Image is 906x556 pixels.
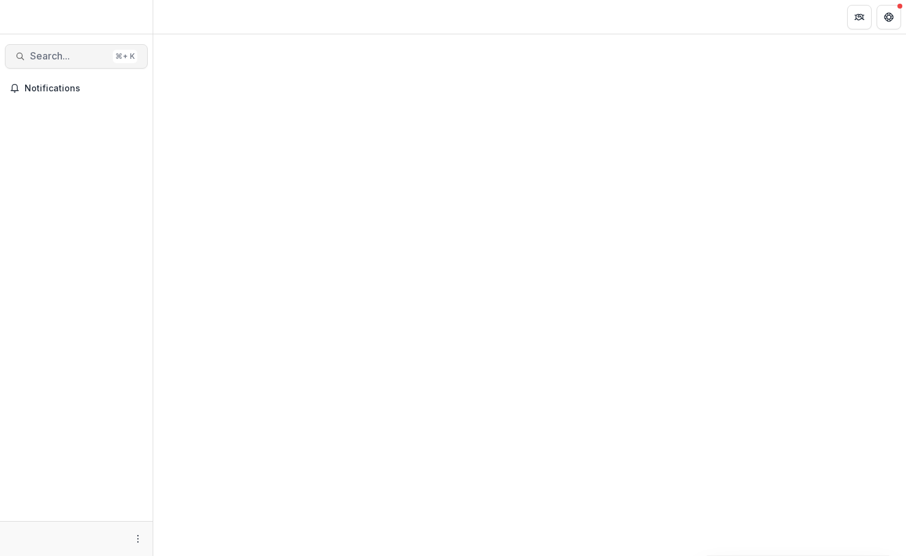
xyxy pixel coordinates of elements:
nav: breadcrumb [158,8,210,26]
button: Get Help [877,5,901,29]
button: Search... [5,44,148,69]
button: Notifications [5,78,148,98]
button: More [131,531,145,546]
span: Notifications [25,83,143,94]
div: ⌘ + K [113,50,137,63]
span: Search... [30,50,108,62]
button: Partners [847,5,872,29]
